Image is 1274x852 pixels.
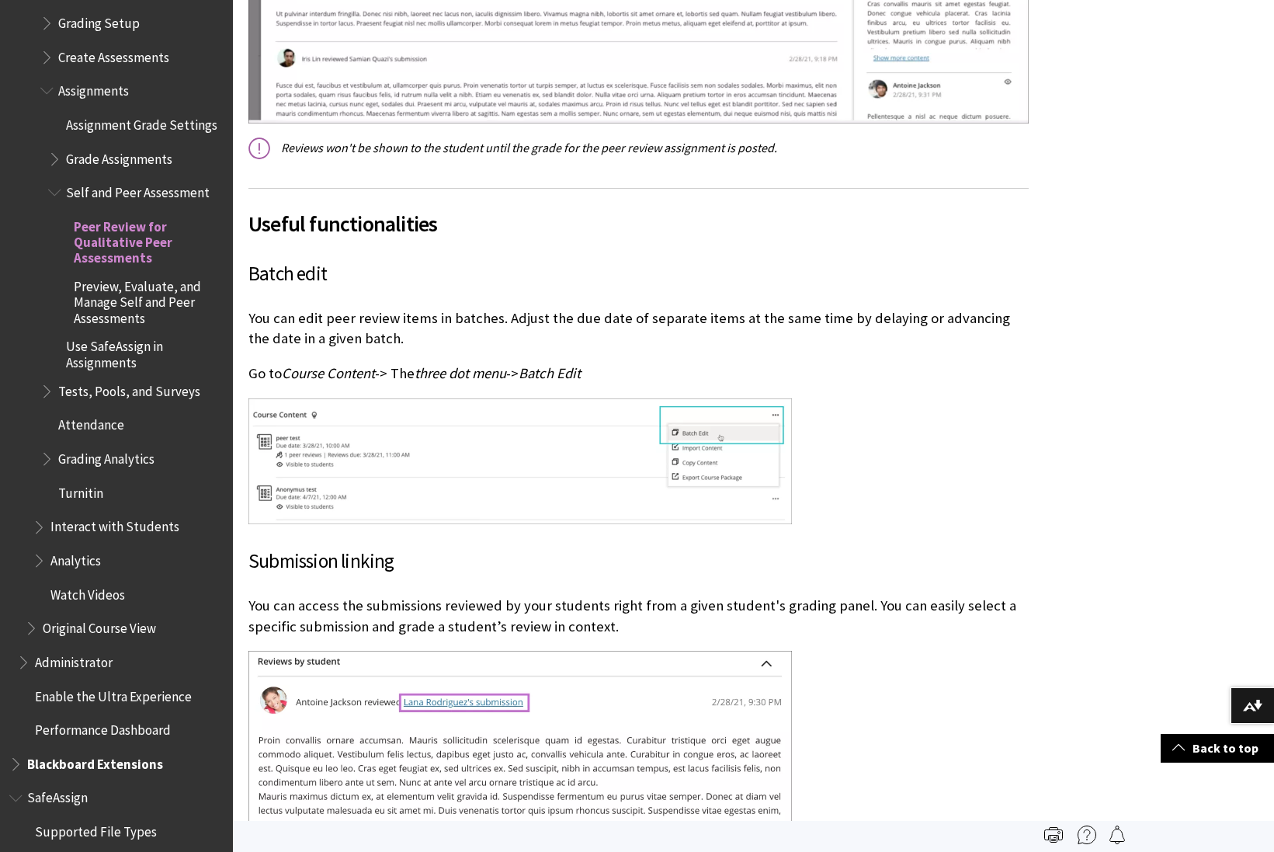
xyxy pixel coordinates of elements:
span: Original Course View [43,615,156,636]
span: Grading Analytics [58,446,154,467]
img: Follow this page [1108,826,1126,844]
img: More help [1078,826,1096,844]
span: Assignments [58,78,129,99]
span: Useful functionalities [248,207,1029,240]
span: Self and Peer Assessment [66,179,210,200]
span: Attendance [58,412,124,433]
span: Supported File Types [35,819,157,840]
span: Performance Dashboard [35,717,171,738]
h3: Submission linking [248,547,1029,576]
nav: Book outline for Blackboard Extensions [9,751,224,777]
span: Assignment Grade Settings [66,112,217,133]
span: Turnitin [58,480,103,501]
span: Enable the Ultra Experience [35,683,192,704]
span: Blackboard Extensions [27,751,163,772]
span: Grade Assignments [66,146,172,167]
img: The Course Content panel is open with three dots menu highlighted and the "Batch Edit" option sel... [248,398,792,524]
p: You can edit peer review items in batches. Adjust the due date of separate items at the same time... [248,308,1029,349]
span: three dot menu [415,364,506,382]
span: Peer Review for Qualitative Peer Assessments [74,214,222,266]
span: Interact with Students [50,514,179,535]
p: You can access the submissions reviewed by your students right from a given student's grading pan... [248,596,1029,636]
span: SafeAssign [27,785,88,806]
span: Course Content [282,364,375,382]
p: Go to -> The -> [248,363,1029,384]
span: Use SafeAssign in Assignments [66,334,222,370]
span: Administrator [35,649,113,670]
img: Print [1044,826,1063,844]
span: Preview, Evaluate, and Manage Self and Peer Assessments [74,273,222,325]
span: Analytics [50,548,101,569]
h3: Batch edit [248,259,1029,289]
span: Tests, Pools, and Surveys [58,378,200,399]
span: Grading Setup [58,10,140,31]
span: Watch Videos [50,582,125,603]
a: Back to top [1161,734,1274,763]
p: Reviews won't be shown to the student until the grade for the peer review assignment is posted. [248,139,1029,156]
span: Create Assessments [58,44,169,65]
img: An example review by student is open with a link highlighted. The anchor text from the link is a ... [248,651,792,844]
span: Batch Edit [519,364,581,382]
